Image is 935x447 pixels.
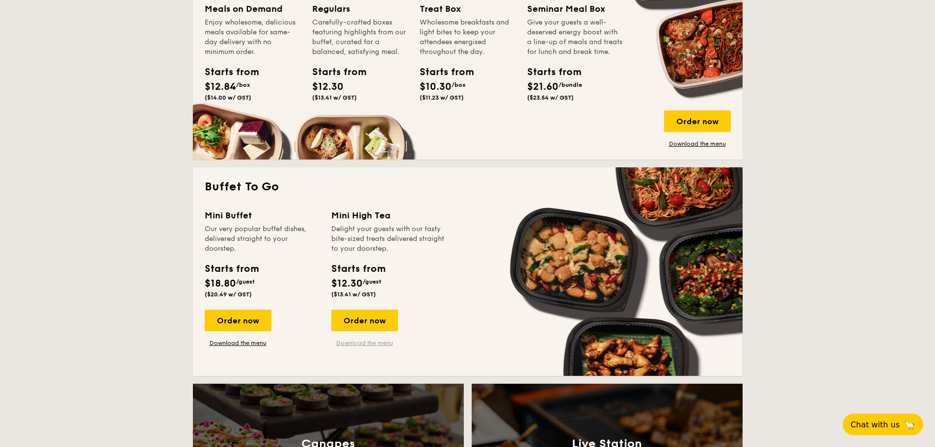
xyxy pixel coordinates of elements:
[420,81,452,93] span: $10.30
[843,414,923,435] button: Chat with us🦙
[312,18,408,57] div: Carefully-crafted boxes featuring highlights from our buffet, curated for a balanced, satisfying ...
[331,310,398,331] div: Order now
[205,278,236,289] span: $18.80
[205,310,271,331] div: Order now
[363,278,381,285] span: /guest
[331,339,398,347] a: Download the menu
[420,94,464,101] span: ($11.23 w/ GST)
[527,18,623,57] div: Give your guests a well-deserved energy boost with a line-up of meals and treats for lunch and br...
[205,291,252,298] span: ($20.49 w/ GST)
[559,81,582,88] span: /bundle
[452,81,466,88] span: /box
[527,2,623,16] div: Seminar Meal Box
[527,65,571,79] div: Starts from
[205,65,249,79] div: Starts from
[527,94,574,101] span: ($23.54 w/ GST)
[236,278,255,285] span: /guest
[205,209,320,222] div: Mini Buffet
[312,94,357,101] span: ($13.41 w/ GST)
[420,65,464,79] div: Starts from
[205,224,320,254] div: Our very popular buffet dishes, delivered straight to your doorstep.
[312,2,408,16] div: Regulars
[205,262,258,276] div: Starts from
[205,18,300,57] div: Enjoy wholesome, delicious meals available for same-day delivery with no minimum order.
[205,81,236,93] span: $12.84
[904,419,915,430] span: 🦙
[205,2,300,16] div: Meals on Demand
[664,110,731,132] div: Order now
[420,2,515,16] div: Treat Box
[312,65,356,79] div: Starts from
[205,94,251,101] span: ($14.00 w/ GST)
[420,18,515,57] div: Wholesome breakfasts and light bites to keep your attendees energised throughout the day.
[664,140,731,148] a: Download the menu
[236,81,250,88] span: /box
[331,209,446,222] div: Mini High Tea
[331,224,446,254] div: Delight your guests with our tasty bite-sized treats delivered straight to your doorstep.
[331,278,363,289] span: $12.30
[312,81,344,93] span: $12.30
[205,179,731,195] h2: Buffet To Go
[851,420,900,429] span: Chat with us
[331,262,385,276] div: Starts from
[527,81,559,93] span: $21.60
[205,339,271,347] a: Download the menu
[331,291,376,298] span: ($13.41 w/ GST)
